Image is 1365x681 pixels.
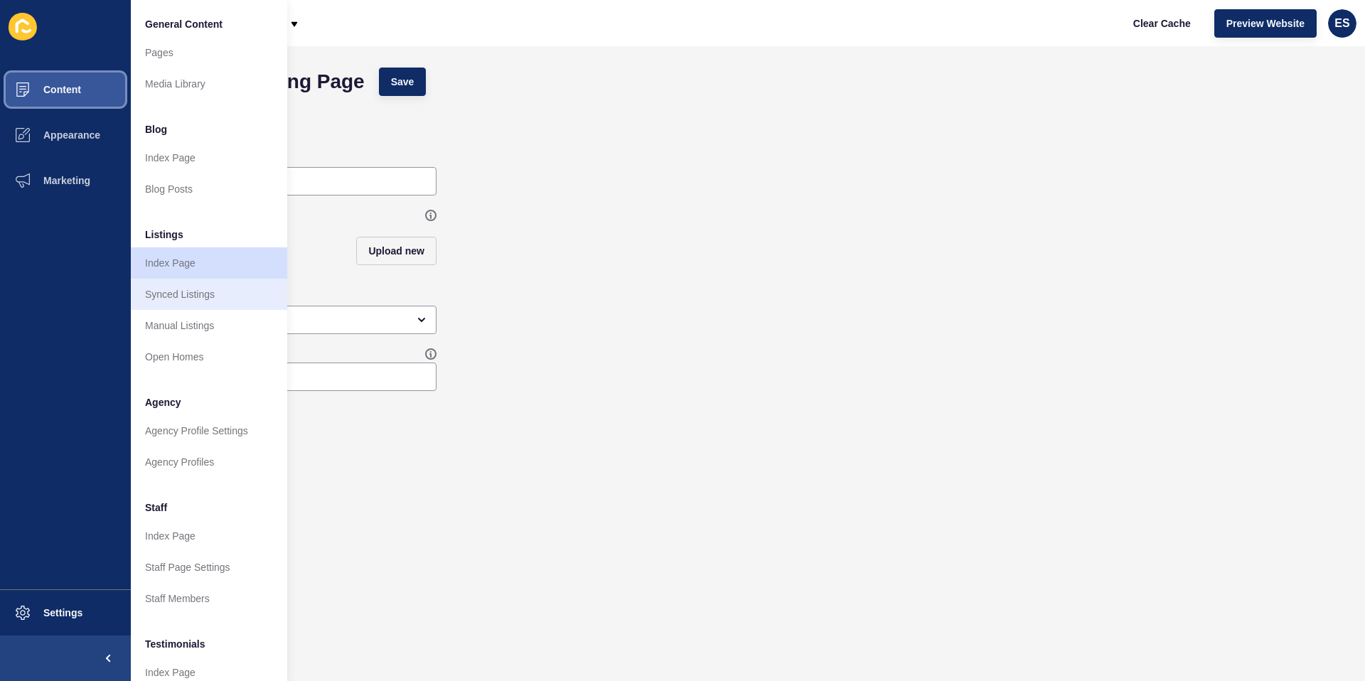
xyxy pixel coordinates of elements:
span: Blog [145,122,167,136]
a: Synced Listings [131,279,287,310]
div: open menu [152,306,437,334]
a: Index Page [131,247,287,279]
a: Staff Page Settings [131,552,287,583]
button: Clear Cache [1121,9,1203,38]
span: Testimonials [145,637,205,651]
a: Agency Profile Settings [131,415,287,446]
a: Index Page [131,142,287,173]
span: Agency [145,395,181,409]
button: Save [379,68,427,96]
span: Save [391,75,414,89]
a: Index Page [131,520,287,552]
a: Pages [131,37,287,68]
a: Agency Profiles [131,446,287,478]
span: Preview Website [1226,16,1305,31]
a: Media Library [131,68,287,100]
span: General Content [145,17,223,31]
span: Upload new [368,244,424,258]
span: Staff [145,500,167,515]
span: Clear Cache [1133,16,1191,31]
span: ES [1334,16,1349,31]
a: Staff Members [131,583,287,614]
span: Listings [145,227,183,242]
button: Upload new [356,237,437,265]
a: Manual Listings [131,310,287,341]
a: Open Homes [131,341,287,372]
button: Preview Website [1214,9,1317,38]
a: Blog Posts [131,173,287,205]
